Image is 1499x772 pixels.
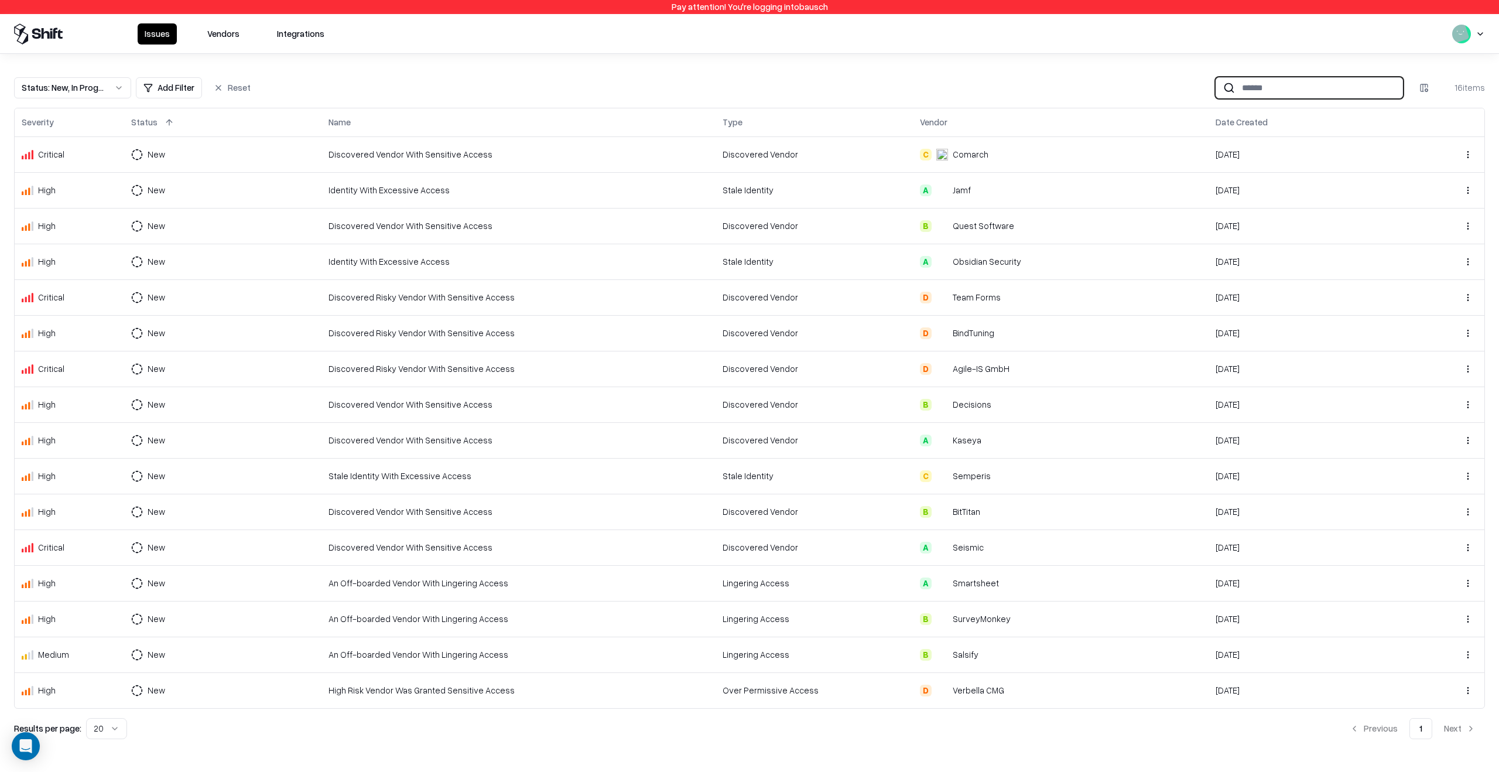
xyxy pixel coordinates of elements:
img: Obsidian Security [936,256,948,268]
div: New [148,363,165,375]
div: [DATE] [1216,470,1399,482]
div: Discovered Vendor [723,363,906,375]
div: An Off-boarded Vendor With Lingering Access [328,648,709,661]
div: High [38,613,56,625]
div: [DATE] [1216,434,1399,446]
button: New [131,323,186,344]
button: New [131,251,186,272]
div: Severity [22,116,54,128]
div: New [148,648,165,661]
div: Agile-IS GmbH [953,363,1009,375]
div: 16 items [1438,81,1485,94]
div: High [38,684,56,696]
div: Seismic [953,541,984,554]
div: Kaseya [953,434,981,446]
img: Verbella CMG [936,685,948,696]
div: Stale Identity With Excessive Access [328,470,709,482]
img: Comarch [936,149,948,160]
div: New [148,434,165,446]
div: D [920,363,932,375]
button: New [131,644,186,665]
div: [DATE] [1216,220,1399,232]
div: B [920,220,932,232]
button: New [131,537,186,558]
div: Discovered Vendor [723,541,906,554]
div: New [148,541,165,554]
div: Critical [38,148,64,160]
img: Agile-IS GmbH [936,363,948,375]
div: Critical [38,291,64,303]
div: New [148,470,165,482]
div: High [38,255,56,268]
div: SurveyMonkey [953,613,1011,625]
div: BindTuning [953,327,994,339]
button: New [131,358,186,380]
div: A [920,435,932,446]
img: Semperis [936,470,948,482]
div: High [38,505,56,518]
div: [DATE] [1216,505,1399,518]
div: Discovered Vendor [723,398,906,411]
div: Identity With Excessive Access [328,184,709,196]
div: Semperis [953,470,991,482]
div: New [148,613,165,625]
div: High [38,398,56,411]
div: New [148,184,165,196]
div: Lingering Access [723,577,906,589]
div: [DATE] [1216,648,1399,661]
button: New [131,394,186,415]
div: Discovered Vendor With Sensitive Access [328,434,709,446]
div: Obsidian Security [953,255,1021,268]
div: Critical [38,541,64,554]
div: Discovered Vendor With Sensitive Access [328,505,709,518]
div: Discovered Vendor [723,220,906,232]
button: New [131,609,186,630]
div: A [920,542,932,554]
div: Discovered Vendor [723,505,906,518]
div: Stale Identity [723,184,906,196]
img: Smartsheet [936,578,948,589]
div: Open Intercom Messenger [12,732,40,760]
div: High [38,470,56,482]
div: [DATE] [1216,255,1399,268]
div: Discovered Vendor [723,327,906,339]
div: A [920,578,932,589]
div: B [920,613,932,625]
img: Jamf [936,185,948,196]
div: Salsify [953,648,978,661]
div: [DATE] [1216,363,1399,375]
div: Vendor [920,116,947,128]
div: A [920,185,932,196]
button: Integrations [270,23,331,45]
button: Issues [138,23,177,45]
img: Salsify [936,649,948,661]
nav: pagination [1340,718,1485,739]
img: SurveyMonkey [936,613,948,625]
img: BindTuning [936,327,948,339]
div: New [148,291,165,303]
button: New [131,466,186,487]
div: D [920,327,932,339]
div: Discovered Vendor With Sensitive Access [328,148,709,160]
div: Jamf [953,184,971,196]
div: [DATE] [1216,541,1399,554]
div: New [148,684,165,696]
div: BitTitan [953,505,980,518]
div: A [920,256,932,268]
div: New [148,148,165,160]
div: [DATE] [1216,684,1399,696]
button: New [131,430,186,451]
div: New [148,327,165,339]
div: High [38,577,56,589]
div: Lingering Access [723,613,906,625]
div: Stale Identity [723,470,906,482]
div: Over Permissive Access [723,684,906,696]
div: Type [723,116,742,128]
div: An Off-boarded Vendor With Lingering Access [328,613,709,625]
div: Discovered Vendor [723,291,906,303]
img: Seismic [936,542,948,554]
button: Reset [207,77,258,98]
img: BitTitan [936,506,948,518]
div: Discovered Vendor With Sensitive Access [328,398,709,411]
div: High [38,327,56,339]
